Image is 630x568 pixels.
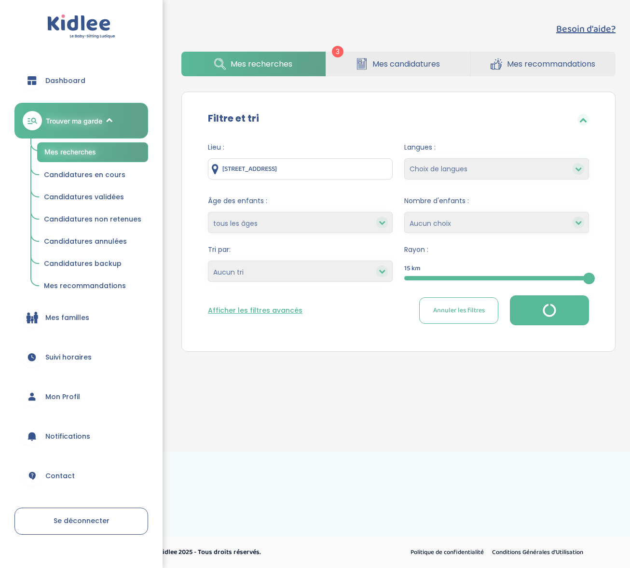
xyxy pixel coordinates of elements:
[45,471,75,481] span: Contact
[489,546,587,559] a: Conditions Générales d’Utilisation
[45,76,85,86] span: Dashboard
[14,300,148,335] a: Mes familles
[44,170,125,180] span: Candidatures en cours
[404,245,589,255] span: Rayon :
[14,458,148,493] a: Contact
[208,305,302,316] button: Afficher les filtres avancés
[37,142,148,162] a: Mes recherches
[208,111,259,125] label: Filtre et tri
[37,188,148,207] a: Candidatures validées
[208,158,393,180] input: Ville ou code postale
[14,103,148,139] a: Trouver ma garde
[45,431,90,442] span: Notifications
[404,196,589,206] span: Nombre d'enfants :
[181,52,326,76] a: Mes recherches
[47,14,115,39] img: logo.svg
[404,263,421,274] span: 15 km
[419,297,498,324] button: Annuler les filtres
[231,58,292,70] span: Mes recherches
[556,22,616,36] button: Besoin d'aide?
[326,52,470,76] a: Mes candidatures
[37,233,148,251] a: Candidatures annulées
[407,546,487,559] a: Politique de confidentialité
[54,516,110,526] span: Se déconnecter
[14,379,148,414] a: Mon Profil
[37,277,148,295] a: Mes recommandations
[46,116,102,126] span: Trouver ma garde
[45,313,89,323] span: Mes familles
[404,142,589,152] span: Langues :
[45,392,80,402] span: Mon Profil
[44,236,127,246] span: Candidatures annulées
[45,352,92,362] span: Suivi horaires
[332,46,343,57] span: 3
[44,259,122,268] span: Candidatures backup
[208,142,393,152] span: Lieu :
[14,340,148,374] a: Suivi horaires
[433,305,485,316] span: Annuler les filtres
[208,196,393,206] span: Âge des enfants :
[471,52,616,76] a: Mes recommandations
[44,214,141,224] span: Candidatures non retenues
[14,63,148,98] a: Dashboard
[44,148,96,156] span: Mes recherches
[37,210,148,229] a: Candidatures non retenues
[152,547,356,557] p: © Kidlee 2025 - Tous droits réservés.
[37,255,148,273] a: Candidatures backup
[44,281,126,291] span: Mes recommandations
[507,58,595,70] span: Mes recommandations
[14,419,148,454] a: Notifications
[372,58,440,70] span: Mes candidatures
[208,245,393,255] span: Tri par:
[44,192,124,202] span: Candidatures validées
[14,508,148,535] a: Se déconnecter
[37,166,148,184] a: Candidatures en cours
